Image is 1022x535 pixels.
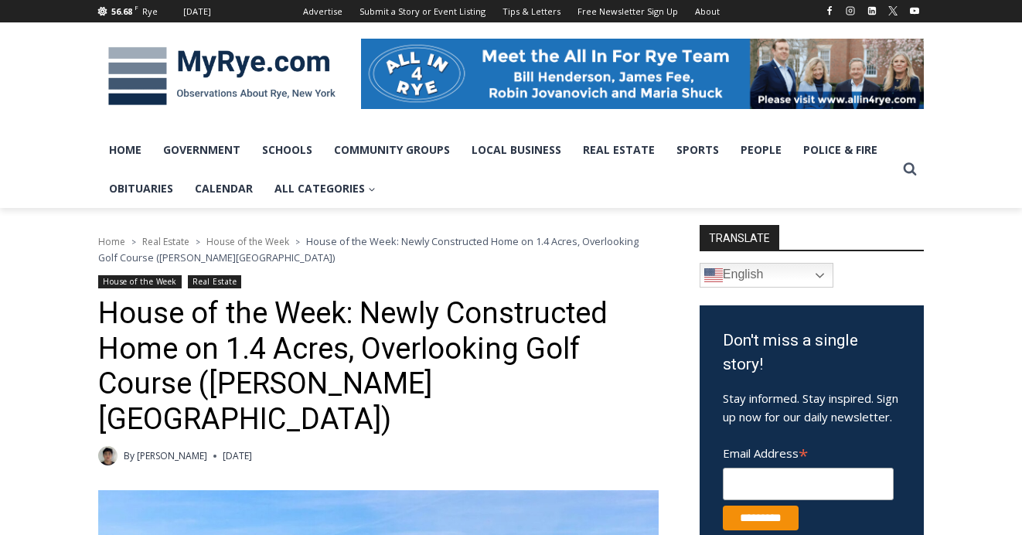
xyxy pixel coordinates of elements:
a: Author image [98,446,118,465]
a: Real Estate [188,275,241,288]
a: Real Estate [572,131,666,169]
div: [DATE] [183,5,211,19]
a: Sports [666,131,730,169]
a: YouTube [905,2,924,20]
span: F [135,3,138,12]
strong: TRANSLATE [700,225,779,250]
h1: House of the Week: Newly Constructed Home on 1.4 Acres, Overlooking Golf Course ([PERSON_NAME][GE... [98,296,659,437]
a: House of the Week [98,275,182,288]
a: Police & Fire [792,131,888,169]
a: Instagram [841,2,860,20]
a: All Categories [264,169,387,208]
img: en [704,266,723,285]
span: > [131,237,136,247]
span: All Categories [274,180,376,197]
h3: Don't miss a single story! [723,329,901,377]
label: Email Address [723,438,894,465]
a: Schools [251,131,323,169]
a: Home [98,235,125,248]
span: House of the Week: Newly Constructed Home on 1.4 Acres, Overlooking Golf Course ([PERSON_NAME][GE... [98,234,639,264]
img: MyRye.com [98,36,346,117]
a: Facebook [820,2,839,20]
time: [DATE] [223,448,252,463]
a: People [730,131,792,169]
img: Patel, Devan - bio cropped 200x200 [98,446,118,465]
span: > [295,237,300,247]
a: Calendar [184,169,264,208]
a: Community Groups [323,131,461,169]
a: Government [152,131,251,169]
a: Home [98,131,152,169]
span: By [124,448,135,463]
div: Rye [142,5,158,19]
nav: Primary Navigation [98,131,896,209]
span: > [196,237,200,247]
button: View Search Form [896,155,924,183]
a: House of the Week [206,235,289,248]
a: English [700,263,833,288]
a: X [884,2,902,20]
a: Linkedin [863,2,881,20]
img: All in for Rye [361,39,924,108]
a: Obituaries [98,169,184,208]
p: Stay informed. Stay inspired. Sign up now for our daily newsletter. [723,389,901,426]
span: 56.68 [111,5,132,17]
a: [PERSON_NAME] [137,449,207,462]
nav: Breadcrumbs [98,233,659,265]
a: Real Estate [142,235,189,248]
a: Local Business [461,131,572,169]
